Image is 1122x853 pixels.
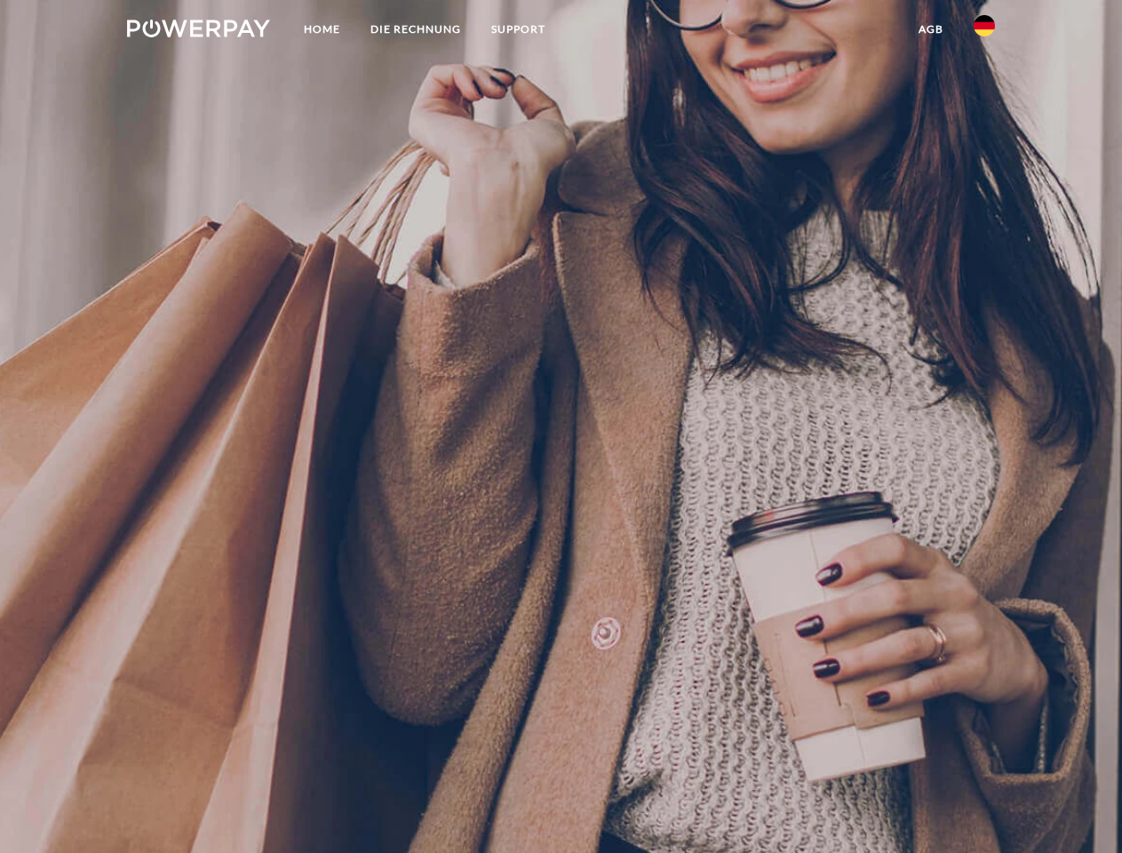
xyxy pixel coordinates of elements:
[903,13,959,45] a: agb
[289,13,355,45] a: Home
[476,13,561,45] a: SUPPORT
[127,20,270,37] img: logo-powerpay-white.svg
[355,13,476,45] a: DIE RECHNUNG
[974,15,995,36] img: de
